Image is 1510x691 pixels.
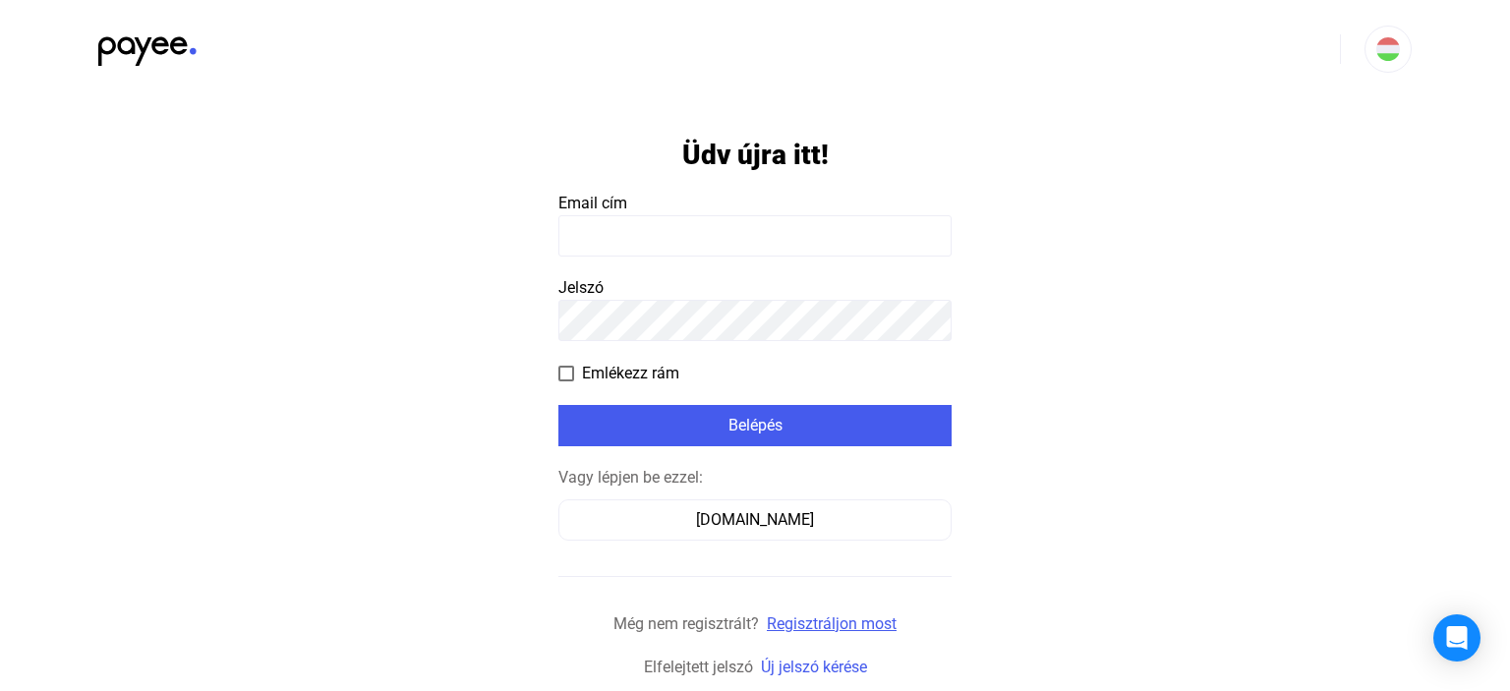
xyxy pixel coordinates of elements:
[558,194,627,212] span: Email cím
[1376,37,1400,61] img: HU
[565,508,945,532] div: [DOMAIN_NAME]
[558,278,604,297] span: Jelszó
[1433,614,1481,662] div: Open Intercom Messenger
[761,658,867,676] a: Új jelszó kérése
[1365,26,1412,73] button: HU
[558,466,952,489] div: Vagy lépjen be ezzel:
[564,414,946,437] div: Belépés
[582,362,679,385] span: Emlékezz rám
[682,138,829,172] h1: Üdv újra itt!
[558,405,952,446] button: Belépés
[558,510,952,529] a: [DOMAIN_NAME]
[767,614,897,633] a: Regisztráljon most
[558,499,952,541] button: [DOMAIN_NAME]
[644,658,753,676] span: Elfelejtett jelszó
[98,26,197,66] img: black-payee-blue-dot.svg
[613,614,759,633] span: Még nem regisztrált?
